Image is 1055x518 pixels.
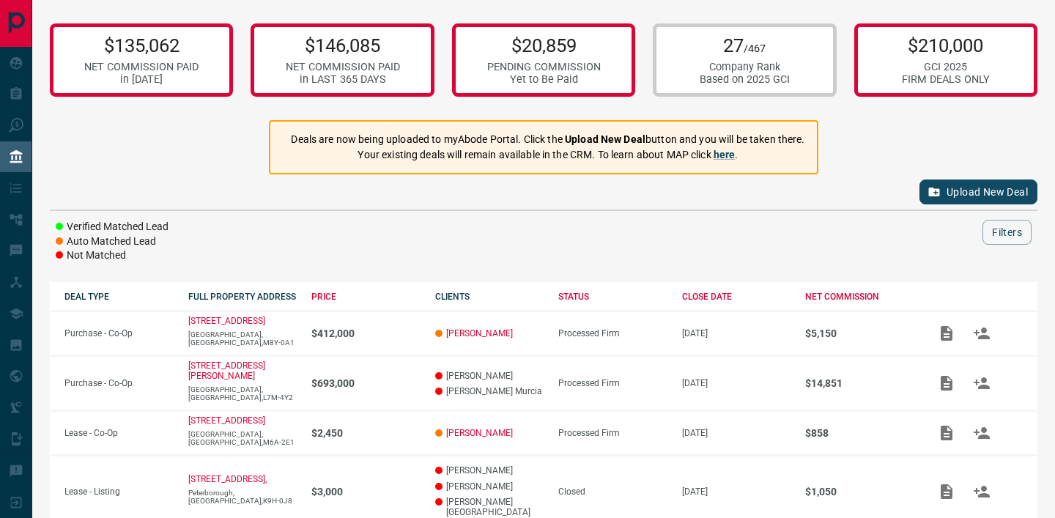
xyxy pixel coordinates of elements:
p: [GEOGRAPHIC_DATA],[GEOGRAPHIC_DATA],L7M-4Y2 [188,385,297,402]
span: Add / View Documents [929,328,964,338]
div: Processed Firm [558,428,667,438]
span: Add / View Documents [929,486,964,496]
div: DEAL TYPE [64,292,174,302]
p: $2,450 [311,427,421,439]
p: Purchase - Co-Op [64,378,174,388]
p: Purchase - Co-Op [64,328,174,338]
div: Processed Firm [558,378,667,388]
p: $210,000 [902,34,990,56]
p: 27 [700,34,790,56]
span: Match Clients [964,427,999,437]
p: Your existing deals will remain available in the CRM. To learn about MAP click . [291,147,804,163]
a: [PERSON_NAME] [446,328,513,338]
p: [DATE] [682,378,791,388]
p: [DATE] [682,486,791,497]
div: PRICE [311,292,421,302]
li: Not Matched [56,248,169,263]
div: STATUS [558,292,667,302]
span: /467 [744,42,766,55]
li: Auto Matched Lead [56,234,169,249]
div: Closed [558,486,667,497]
div: Processed Firm [558,328,667,338]
p: $1,050 [805,486,914,497]
a: here [714,149,736,160]
div: Company Rank [700,61,790,73]
p: Deals are now being uploaded to myAbode Portal. Click the button and you will be taken there. [291,132,804,147]
div: NET COMMISSION PAID [286,61,400,73]
p: [PERSON_NAME][GEOGRAPHIC_DATA] [435,497,544,517]
div: GCI 2025 [902,61,990,73]
div: NET COMMISSION PAID [84,61,199,73]
span: Match Clients [964,328,999,338]
div: in [DATE] [84,73,199,86]
span: Match Clients [964,486,999,496]
p: [GEOGRAPHIC_DATA],[GEOGRAPHIC_DATA],M6A-2E1 [188,430,297,446]
a: [STREET_ADDRESS] [188,415,265,426]
p: [DATE] [682,328,791,338]
div: PENDING COMMISSION [487,61,601,73]
button: Upload New Deal [919,180,1037,204]
p: $14,851 [805,377,914,389]
strong: Upload New Deal [565,133,645,145]
div: FIRM DEALS ONLY [902,73,990,86]
p: $693,000 [311,377,421,389]
a: [PERSON_NAME] [446,428,513,438]
p: Lease - Co-Op [64,428,174,438]
span: Add / View Documents [929,427,964,437]
p: $146,085 [286,34,400,56]
a: [STREET_ADDRESS][PERSON_NAME] [188,360,265,381]
p: [PERSON_NAME] [435,371,544,381]
a: [STREET_ADDRESS], [188,474,267,484]
p: $5,150 [805,328,914,339]
li: Verified Matched Lead [56,220,169,234]
p: $412,000 [311,328,421,339]
span: Match Clients [964,377,999,388]
div: Based on 2025 GCI [700,73,790,86]
div: FULL PROPERTY ADDRESS [188,292,297,302]
a: [STREET_ADDRESS] [188,316,265,326]
p: $20,859 [487,34,601,56]
p: [DATE] [682,428,791,438]
div: NET COMMISSION [805,292,914,302]
p: $135,062 [84,34,199,56]
p: $858 [805,427,914,439]
button: Filters [982,220,1032,245]
p: $3,000 [311,486,421,497]
p: [PERSON_NAME] Murcia [435,386,544,396]
div: CLIENTS [435,292,544,302]
div: Yet to Be Paid [487,73,601,86]
p: [GEOGRAPHIC_DATA],[GEOGRAPHIC_DATA],M8Y-0A1 [188,330,297,347]
p: [PERSON_NAME] [435,481,544,492]
div: CLOSE DATE [682,292,791,302]
p: [PERSON_NAME] [435,465,544,476]
p: Peterborough,[GEOGRAPHIC_DATA],K9H-0J8 [188,489,297,505]
span: Add / View Documents [929,377,964,388]
p: Lease - Listing [64,486,174,497]
div: in LAST 365 DAYS [286,73,400,86]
